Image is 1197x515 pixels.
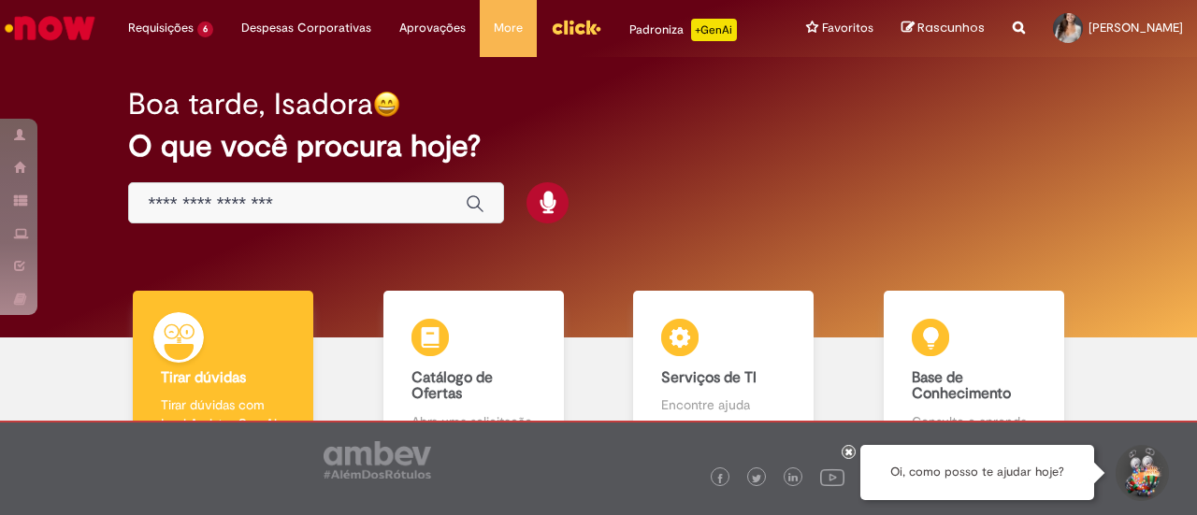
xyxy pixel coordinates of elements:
[241,19,371,37] span: Despesas Corporativas
[715,474,725,483] img: logo_footer_facebook.png
[128,19,194,37] span: Requisições
[324,441,431,479] img: logo_footer_ambev_rotulo_gray.png
[629,19,737,41] div: Padroniza
[822,19,873,37] span: Favoritos
[161,368,246,387] b: Tirar dúvidas
[860,445,1094,500] div: Oi, como posso te ajudar hoje?
[1089,20,1183,36] span: [PERSON_NAME]
[349,291,599,452] a: Catálogo de Ofertas Abra uma solicitação
[2,9,98,47] img: ServiceNow
[128,130,1068,163] h2: O que você procura hoje?
[788,473,798,484] img: logo_footer_linkedin.png
[411,368,493,404] b: Catálogo de Ofertas
[820,465,844,489] img: logo_footer_youtube.png
[411,412,536,431] p: Abra uma solicitação
[691,19,737,41] p: +GenAi
[161,395,285,433] p: Tirar dúvidas com Lupi Assist e Gen Ai
[551,13,601,41] img: click_logo_yellow_360x200.png
[128,88,373,121] h2: Boa tarde, Isadora
[917,19,985,36] span: Rascunhos
[197,21,213,37] span: 6
[752,474,761,483] img: logo_footer_twitter.png
[598,291,849,452] a: Serviços de TI Encontre ajuda
[661,368,757,387] b: Serviços de TI
[399,19,466,37] span: Aprovações
[849,291,1100,452] a: Base de Conhecimento Consulte e aprenda
[912,368,1011,404] b: Base de Conhecimento
[912,412,1036,431] p: Consulte e aprenda
[494,19,523,37] span: More
[98,291,349,452] a: Tirar dúvidas Tirar dúvidas com Lupi Assist e Gen Ai
[373,91,400,118] img: happy-face.png
[901,20,985,37] a: Rascunhos
[1113,445,1169,501] button: Iniciar Conversa de Suporte
[661,395,786,414] p: Encontre ajuda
